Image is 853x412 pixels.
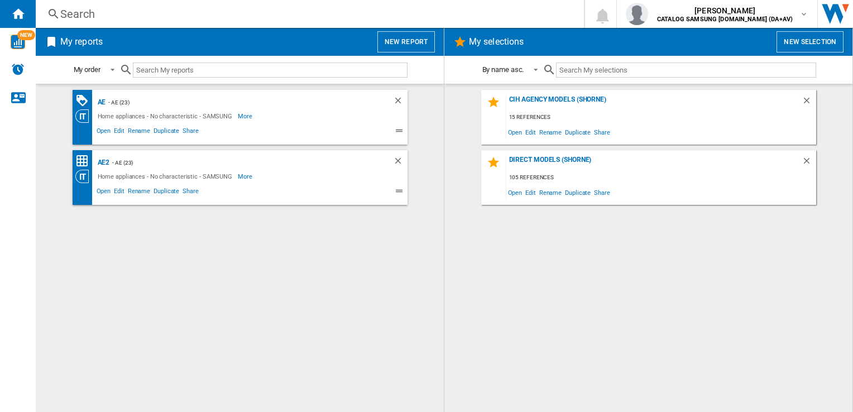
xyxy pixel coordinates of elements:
[802,156,816,171] div: Delete
[58,31,105,52] h2: My reports
[74,65,100,74] div: My order
[657,5,793,16] span: [PERSON_NAME]
[181,126,200,139] span: Share
[777,31,844,52] button: New selection
[538,185,563,200] span: Rename
[112,186,126,199] span: Edit
[95,109,238,123] div: Home appliances - No characteristic - SAMSUNG
[106,95,370,109] div: - AE (23)
[592,124,612,140] span: Share
[11,63,25,76] img: alerts-logo.svg
[60,6,555,22] div: Search
[563,185,592,200] span: Duplicate
[238,170,254,183] span: More
[506,124,524,140] span: Open
[95,126,113,139] span: Open
[238,109,254,123] span: More
[181,186,200,199] span: Share
[393,95,408,109] div: Delete
[592,185,612,200] span: Share
[377,31,435,52] button: New report
[556,63,816,78] input: Search My selections
[393,156,408,170] div: Delete
[152,126,181,139] span: Duplicate
[506,185,524,200] span: Open
[524,185,538,200] span: Edit
[506,156,802,171] div: Direct models (shorne)
[126,126,152,139] span: Rename
[112,126,126,139] span: Edit
[109,156,370,170] div: - AE (23)
[506,111,816,124] div: 15 references
[506,171,816,185] div: 105 references
[524,124,538,140] span: Edit
[563,124,592,140] span: Duplicate
[95,95,106,109] div: AE
[802,95,816,111] div: Delete
[133,63,408,78] input: Search My reports
[506,95,802,111] div: CIH agency models (shorne)
[75,170,95,183] div: Category View
[657,16,793,23] b: CATALOG SAMSUNG [DOMAIN_NAME] (DA+AV)
[11,35,25,49] img: wise-card.svg
[75,109,95,123] div: Category View
[482,65,524,74] div: By name asc.
[75,94,95,108] div: PROMOTIONS Matrix
[95,170,238,183] div: Home appliances - No characteristic - SAMSUNG
[538,124,563,140] span: Rename
[17,30,35,40] span: NEW
[95,156,110,170] div: AE2
[626,3,648,25] img: profile.jpg
[75,154,95,168] div: Price Ranking
[467,31,526,52] h2: My selections
[95,186,113,199] span: Open
[126,186,152,199] span: Rename
[152,186,181,199] span: Duplicate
